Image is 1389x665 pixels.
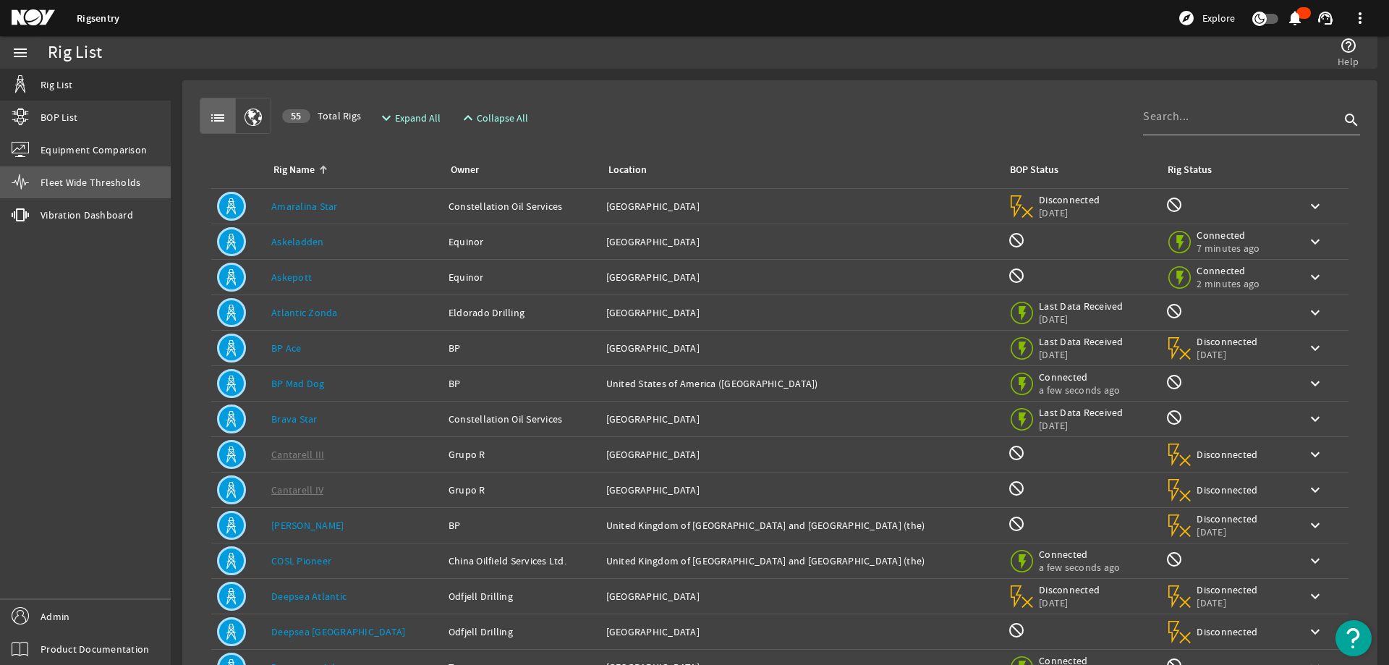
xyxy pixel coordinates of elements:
mat-icon: keyboard_arrow_down [1307,517,1324,534]
span: Collapse All [477,111,528,125]
mat-icon: keyboard_arrow_down [1307,446,1324,463]
div: BP [449,341,595,355]
mat-icon: keyboard_arrow_down [1307,588,1324,605]
input: Search... [1143,108,1340,125]
div: [GEOGRAPHIC_DATA] [606,270,997,284]
div: Rig Name [273,162,315,178]
span: Connected [1039,370,1120,384]
a: Askeladden [271,235,324,248]
span: Expand All [395,111,441,125]
mat-icon: keyboard_arrow_down [1307,339,1324,357]
mat-icon: vibration [12,206,29,224]
div: [GEOGRAPHIC_DATA] [606,589,997,603]
a: Askepott [271,271,312,284]
div: China Oilfield Services Ltd. [449,554,595,568]
a: Cantarell III [271,448,324,461]
div: [GEOGRAPHIC_DATA] [606,199,997,213]
span: Equipment Comparison [41,143,147,157]
mat-icon: Rig Monitoring not available for this rig [1165,196,1183,213]
div: BP [449,376,595,391]
mat-icon: keyboard_arrow_down [1307,410,1324,428]
mat-icon: keyboard_arrow_down [1307,623,1324,640]
div: Constellation Oil Services [449,412,595,426]
div: [GEOGRAPHIC_DATA] [606,412,997,426]
span: [DATE] [1197,596,1258,609]
span: [DATE] [1039,596,1100,609]
div: Equinor [449,234,595,249]
div: [GEOGRAPHIC_DATA] [606,341,997,355]
mat-icon: support_agent [1317,9,1334,27]
span: Disconnected [1197,483,1258,496]
button: Expand All [372,105,446,131]
span: Vibration Dashboard [41,208,133,222]
mat-icon: Rig Monitoring not available for this rig [1165,373,1183,391]
span: Help [1338,54,1359,69]
mat-icon: keyboard_arrow_down [1307,481,1324,499]
a: COSL Pioneer [271,554,331,567]
div: Location [606,162,991,178]
div: Rig Name [271,162,431,178]
mat-icon: BOP Monitoring not available for this rig [1008,622,1025,639]
span: Connected [1197,264,1260,277]
div: United States of America ([GEOGRAPHIC_DATA]) [606,376,997,391]
mat-icon: notifications [1286,9,1304,27]
span: 2 minutes ago [1197,277,1260,290]
mat-icon: Rig Monitoring not available for this rig [1165,409,1183,426]
span: [DATE] [1039,348,1123,361]
mat-icon: explore [1178,9,1195,27]
a: Brava Star [271,412,318,425]
mat-icon: keyboard_arrow_down [1307,198,1324,215]
div: BP [449,518,595,533]
span: Disconnected [1197,512,1258,525]
span: Last Data Received [1039,406,1123,419]
span: [DATE] [1197,525,1258,538]
button: more_vert [1343,1,1377,35]
a: Amaralina Star [271,200,338,213]
span: Last Data Received [1039,335,1123,348]
div: Odfjell Drilling [449,624,595,639]
span: Connected [1197,229,1260,242]
mat-icon: BOP Monitoring not available for this rig [1008,444,1025,462]
div: Grupo R [449,447,595,462]
span: Disconnected [1197,335,1258,348]
a: Deepsea Atlantic [271,590,347,603]
span: Disconnected [1197,583,1258,596]
div: Rig Status [1168,162,1212,178]
span: Disconnected [1039,583,1100,596]
span: Explore [1202,11,1235,25]
div: Odfjell Drilling [449,589,595,603]
div: Owner [451,162,479,178]
span: 7 minutes ago [1197,242,1260,255]
mat-icon: help_outline [1340,37,1357,54]
mat-icon: keyboard_arrow_down [1307,304,1324,321]
div: United Kingdom of [GEOGRAPHIC_DATA] and [GEOGRAPHIC_DATA] (the) [606,518,997,533]
span: Disconnected [1197,448,1258,461]
div: Owner [449,162,589,178]
mat-icon: keyboard_arrow_down [1307,375,1324,392]
div: Eldorado Drilling [449,305,595,320]
div: Equinor [449,270,595,284]
div: Rig List [48,46,102,60]
span: [DATE] [1039,419,1123,432]
button: Explore [1172,7,1241,30]
mat-icon: menu [12,44,29,62]
div: [GEOGRAPHIC_DATA] [606,447,997,462]
mat-icon: Rig Monitoring not available for this rig [1165,551,1183,568]
span: Disconnected [1039,193,1100,206]
mat-icon: BOP Monitoring not available for this rig [1008,515,1025,533]
a: Cantarell IV [271,483,323,496]
span: Fleet Wide Thresholds [41,175,140,190]
span: Admin [41,609,69,624]
a: BP Mad Dog [271,377,325,390]
span: Rig List [41,77,72,92]
button: Open Resource Center [1335,620,1372,656]
div: [GEOGRAPHIC_DATA] [606,305,997,320]
mat-icon: BOP Monitoring not available for this rig [1008,267,1025,284]
mat-icon: expand_more [378,109,389,127]
span: Product Documentation [41,642,149,656]
div: [GEOGRAPHIC_DATA] [606,234,997,249]
div: Location [608,162,647,178]
mat-icon: Rig Monitoring not available for this rig [1165,302,1183,320]
div: United Kingdom of [GEOGRAPHIC_DATA] and [GEOGRAPHIC_DATA] (the) [606,554,997,568]
span: [DATE] [1039,313,1123,326]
